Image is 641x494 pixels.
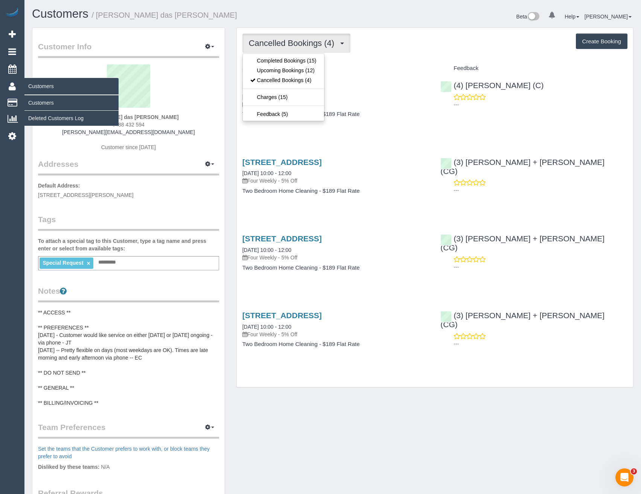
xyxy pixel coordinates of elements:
[454,340,627,348] p: ---
[243,75,324,85] a: Cancelled Bookings (4)
[242,65,429,72] h4: Service
[78,114,179,120] strong: [PERSON_NAME] das [PERSON_NAME]
[38,214,219,231] legend: Tags
[615,468,633,486] iframe: Intercom live chat
[24,111,119,126] a: Deleted Customers Log
[242,170,291,176] a: [DATE] 10:00 - 12:00
[38,463,99,471] label: Disliked by these teams:
[38,446,210,459] a: Set the teams that the Customer prefers to work with, or block teams they prefer to avoid
[24,95,119,110] a: Customers
[38,237,219,252] label: To attach a special tag to this Customer, type a tag name and press enter or select from availabl...
[87,260,90,267] a: ×
[242,331,429,338] p: Four Weekly - 5% Off
[24,95,119,126] ul: Customers
[243,109,324,119] a: Feedback (5)
[454,101,627,108] p: ---
[38,182,80,189] label: Default Address:
[243,66,324,75] a: Upcoming Bookings (12)
[38,309,219,407] pre: ** ACCESS ** ** PREFERENCES ** [DATE] - Customer would like service on either [DATE] or [DATE] on...
[454,186,627,194] p: ---
[242,177,429,184] p: Four Weekly - 5% Off
[440,65,627,72] h4: Feedback
[38,422,219,439] legend: Team Preferences
[113,122,145,128] span: 0488 432 594
[242,311,322,320] a: [STREET_ADDRESS]
[101,464,110,470] span: N/A
[32,7,88,20] a: Customers
[527,12,539,22] img: New interface
[242,158,322,166] a: [STREET_ADDRESS]
[242,324,291,330] a: [DATE] 10:00 - 12:00
[38,192,134,198] span: [STREET_ADDRESS][PERSON_NAME]
[440,234,604,252] a: (3) [PERSON_NAME] + [PERSON_NAME] (CG)
[440,81,544,90] a: (4) [PERSON_NAME] (C)
[242,234,322,243] a: [STREET_ADDRESS]
[631,468,637,474] span: 3
[576,34,627,49] button: Create Booking
[242,341,429,348] h4: Two Bedroom Home Cleaning - $189 Flat Rate
[242,247,291,253] a: [DATE] 10:00 - 12:00
[249,38,338,48] span: Cancelled Bookings (4)
[24,78,119,95] span: Customers
[454,263,627,271] p: ---
[38,41,219,58] legend: Customer Info
[440,158,604,175] a: (3) [PERSON_NAME] + [PERSON_NAME] (CG)
[242,101,429,108] p: Four Weekly - 5% Off
[43,260,83,266] span: Special Request
[565,14,579,20] a: Help
[242,254,429,261] p: Four Weekly - 5% Off
[243,56,324,66] a: Completed Bookings (15)
[5,8,20,18] img: Automaid Logo
[585,14,632,20] a: [PERSON_NAME]
[242,111,429,117] h4: Two Bedroom Home Cleaning - $189 Flat Rate
[242,34,351,53] button: Cancelled Bookings (4)
[101,144,156,150] span: Customer since [DATE]
[38,285,219,302] legend: Notes
[243,92,324,102] a: Charges (15)
[92,11,237,19] small: / [PERSON_NAME] das [PERSON_NAME]
[242,188,429,194] h4: Two Bedroom Home Cleaning - $189 Flat Rate
[516,14,540,20] a: Beta
[62,129,195,135] a: [PERSON_NAME][EMAIL_ADDRESS][DOMAIN_NAME]
[440,311,604,329] a: (3) [PERSON_NAME] + [PERSON_NAME] (CG)
[242,265,429,271] h4: Two Bedroom Home Cleaning - $189 Flat Rate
